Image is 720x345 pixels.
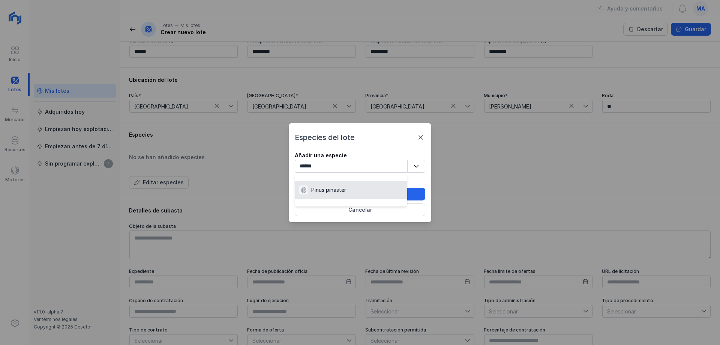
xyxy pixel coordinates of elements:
[295,132,425,143] div: Especies del lote
[295,152,425,159] div: Añadir una especie
[295,203,425,216] button: Cancelar
[295,181,407,199] li: [object Object]
[348,206,372,214] div: Cancelar
[295,176,407,203] ul: Option List
[311,186,346,194] div: Pinus pinaster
